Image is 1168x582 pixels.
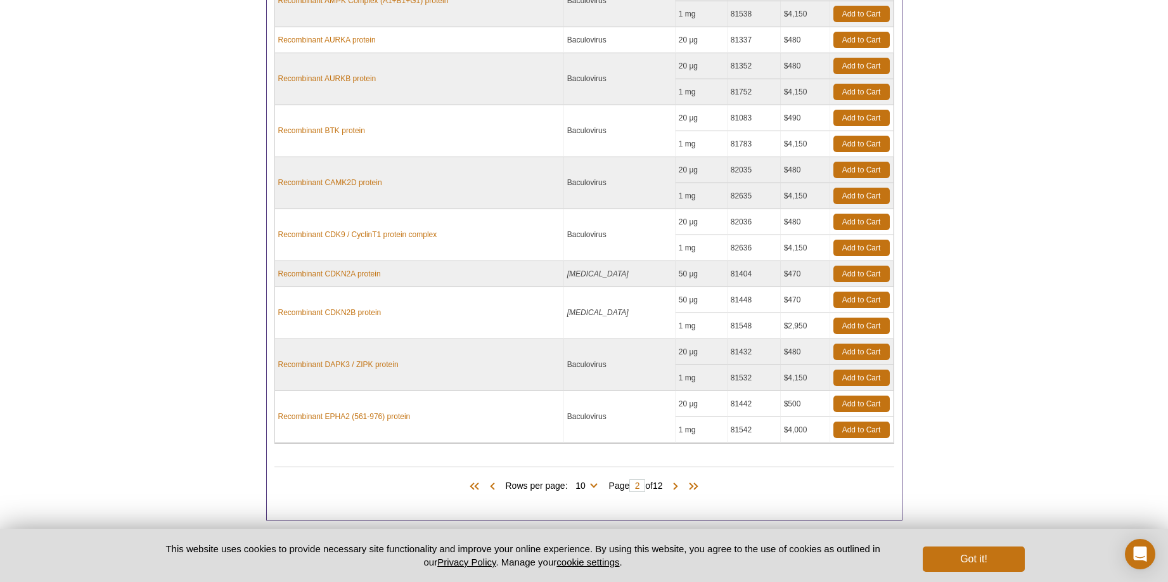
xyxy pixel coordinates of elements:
i: [MEDICAL_DATA] [567,269,629,278]
td: 20 µg [676,53,728,79]
a: Add to Cart [833,110,890,126]
td: $480 [781,339,830,365]
td: Baculovirus [564,105,676,157]
td: $480 [781,27,830,53]
td: 1 mg [676,235,728,261]
td: 81538 [728,1,781,27]
td: 81783 [728,131,781,157]
a: Add to Cart [833,188,890,204]
a: Recombinant CDKN2A protein [278,268,381,280]
a: Add to Cart [833,162,890,178]
td: Baculovirus [564,157,676,209]
td: 82035 [728,157,781,183]
td: $4,150 [781,131,830,157]
td: 20 µg [676,157,728,183]
td: 20 µg [676,339,728,365]
td: $4,150 [781,1,830,27]
td: Baculovirus [564,53,676,105]
td: $4,150 [781,235,830,261]
td: 81548 [728,313,781,339]
td: 1 mg [676,79,728,105]
td: $470 [781,261,830,287]
a: Add to Cart [833,422,890,438]
td: 81542 [728,417,781,443]
td: $4,150 [781,365,830,391]
i: [MEDICAL_DATA] [567,308,629,317]
td: 81752 [728,79,781,105]
a: Recombinant CDK9 / CyclinT1 protein complex [278,229,437,240]
a: Add to Cart [833,6,890,22]
td: Baculovirus [564,27,676,53]
a: Recombinant BTK protein [278,125,365,136]
td: 20 µg [676,391,728,417]
td: 81083 [728,105,781,131]
td: 1 mg [676,417,728,443]
td: 1 mg [676,131,728,157]
button: cookie settings [556,557,619,567]
td: Baculovirus [564,209,676,261]
h2: Products (120) [274,467,894,467]
a: Add to Cart [833,292,890,308]
td: 50 µg [676,261,728,287]
td: $4,000 [781,417,830,443]
p: This website uses cookies to provide necessary site functionality and improve your online experie... [144,542,902,569]
td: $480 [781,157,830,183]
td: $4,150 [781,183,830,209]
a: Add to Cart [833,370,890,386]
span: First Page [467,481,486,493]
a: Add to Cart [833,32,890,48]
span: Rows per page: [505,479,602,491]
td: $500 [781,391,830,417]
a: Recombinant EPHA2 (561-976) protein [278,411,411,422]
td: $470 [781,287,830,313]
td: 50 µg [676,287,728,313]
td: 81532 [728,365,781,391]
a: Add to Cart [833,214,890,230]
td: 20 µg [676,27,728,53]
a: Add to Cart [833,396,890,412]
span: Next Page [669,481,682,493]
td: 1 mg [676,1,728,27]
td: 81337 [728,27,781,53]
td: $480 [781,53,830,79]
td: 81448 [728,287,781,313]
td: 81404 [728,261,781,287]
td: Baculovirus [564,391,676,443]
a: Recombinant DAPK3 / ZIPK protein [278,359,399,370]
a: Recombinant AURKB protein [278,73,376,84]
td: $490 [781,105,830,131]
td: $4,150 [781,79,830,105]
a: Add to Cart [833,318,890,334]
td: Baculovirus [564,339,676,391]
td: 1 mg [676,365,728,391]
a: Add to Cart [833,240,890,256]
td: 81352 [728,53,781,79]
div: Open Intercom Messenger [1125,539,1155,569]
td: 81442 [728,391,781,417]
a: Recombinant CDKN2B protein [278,307,382,318]
button: Got it! [923,546,1024,572]
td: 82636 [728,235,781,261]
a: Add to Cart [833,344,890,360]
td: 82635 [728,183,781,209]
a: Recombinant CAMK2D protein [278,177,382,188]
a: Add to Cart [833,58,890,74]
span: Previous Page [486,481,499,493]
span: Last Page [682,481,701,493]
td: $2,950 [781,313,830,339]
a: Privacy Policy [437,557,496,567]
a: Add to Cart [833,266,890,282]
td: 1 mg [676,313,728,339]
span: Page of [603,479,669,492]
a: Add to Cart [833,136,890,152]
td: 81432 [728,339,781,365]
td: 1 mg [676,183,728,209]
td: 20 µg [676,105,728,131]
span: 12 [653,481,663,491]
td: 82036 [728,209,781,235]
a: Add to Cart [833,84,890,100]
a: Recombinant AURKA protein [278,34,376,46]
td: 20 µg [676,209,728,235]
td: $480 [781,209,830,235]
